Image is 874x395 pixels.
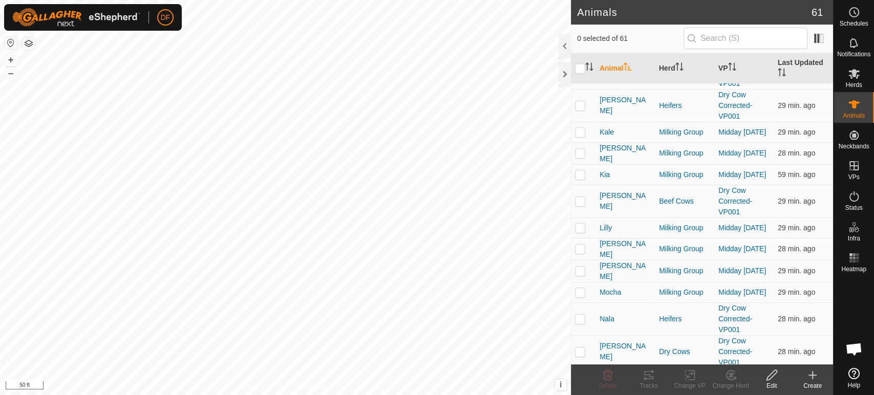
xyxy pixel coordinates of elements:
a: Midday [DATE] [718,288,766,296]
span: Sep 10, 2025, 7:02 AM [778,315,815,323]
span: Sep 10, 2025, 7:02 AM [778,288,815,296]
a: Midday [DATE] [718,224,766,232]
span: Delete [599,382,617,389]
span: Kale [600,127,614,138]
p-sorticon: Activate to sort [728,64,736,72]
div: Change Herd [710,381,751,390]
span: Sep 10, 2025, 7:03 AM [778,245,815,253]
a: Midday [DATE] [718,267,766,275]
div: Change VP [669,381,710,390]
span: Sep 10, 2025, 7:03 AM [778,347,815,356]
span: 61 [812,5,823,20]
a: Midday [DATE] [718,149,766,157]
span: Mocha [600,287,621,298]
button: i [555,379,566,390]
a: Dry Cow Corrected-VP001 [718,91,752,120]
span: Sep 10, 2025, 7:02 AM [778,101,815,109]
a: Dry Cow Corrected-VP001 [718,186,752,216]
button: – [5,67,17,79]
span: Heatmap [841,266,866,272]
div: Edit [751,381,792,390]
span: Sep 10, 2025, 7:02 AM [778,224,815,232]
span: Herds [845,82,862,88]
input: Search (S) [684,28,807,49]
div: Milking Group [659,148,710,159]
div: Create [792,381,833,390]
span: [PERSON_NAME] [600,95,651,116]
span: i [560,380,562,389]
img: Gallagher Logo [12,8,140,27]
span: [PERSON_NAME] [600,341,651,362]
p-sorticon: Activate to sort [675,64,684,72]
div: Heifers [659,314,710,324]
span: Sep 10, 2025, 6:32 AM [778,170,815,179]
th: Herd [655,53,714,84]
span: Sep 10, 2025, 7:02 AM [778,149,815,157]
div: Heifers [659,100,710,111]
div: Milking Group [659,266,710,276]
a: Dry Cow Corrected-VP001 [718,337,752,366]
a: Help [834,364,874,392]
span: Status [845,205,862,211]
span: [PERSON_NAME] [600,143,651,164]
button: + [5,54,17,66]
span: Infra [847,235,860,242]
span: 0 selected of 61 [577,33,684,44]
div: Milking Group [659,287,710,298]
span: DF [161,12,170,23]
div: Milking Group [659,127,710,138]
p-sorticon: Activate to sort [624,64,632,72]
div: Tracks [628,381,669,390]
a: Contact Us [295,382,326,391]
p-sorticon: Activate to sort [585,64,593,72]
span: Sep 10, 2025, 7:02 AM [778,128,815,136]
span: [PERSON_NAME] [600,190,651,212]
span: Lilly [600,223,612,233]
th: VP [714,53,774,84]
div: Milking Group [659,244,710,254]
button: Map Layers [23,37,35,50]
div: Milking Group [659,169,710,180]
div: Dry Cows [659,346,710,357]
a: Dry Cow Corrected-VP001 [718,304,752,334]
span: Neckbands [838,143,869,149]
span: Kia [600,169,610,180]
span: Notifications [837,51,870,57]
div: Milking Group [659,223,710,233]
span: Help [847,382,860,388]
span: VPs [848,174,859,180]
h2: Animals [577,6,812,18]
span: Schedules [839,20,868,27]
div: Open chat [839,334,869,364]
a: Privacy Policy [245,382,283,391]
a: Midday [DATE] [718,245,766,253]
span: [PERSON_NAME] [600,238,651,260]
th: Animal [595,53,655,84]
button: Reset Map [5,37,17,49]
a: Midday [DATE] [718,128,766,136]
span: Animals [843,113,865,119]
span: Sep 10, 2025, 7:02 AM [778,267,815,275]
a: Midday [DATE] [718,170,766,179]
p-sorticon: Activate to sort [778,70,786,78]
span: Sep 10, 2025, 7:02 AM [778,197,815,205]
a: Dry Cow Corrected-VP001 [718,58,752,87]
div: Beef Cows [659,196,710,207]
span: [PERSON_NAME] [600,260,651,282]
span: Nala [600,314,614,324]
th: Last Updated [774,53,833,84]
